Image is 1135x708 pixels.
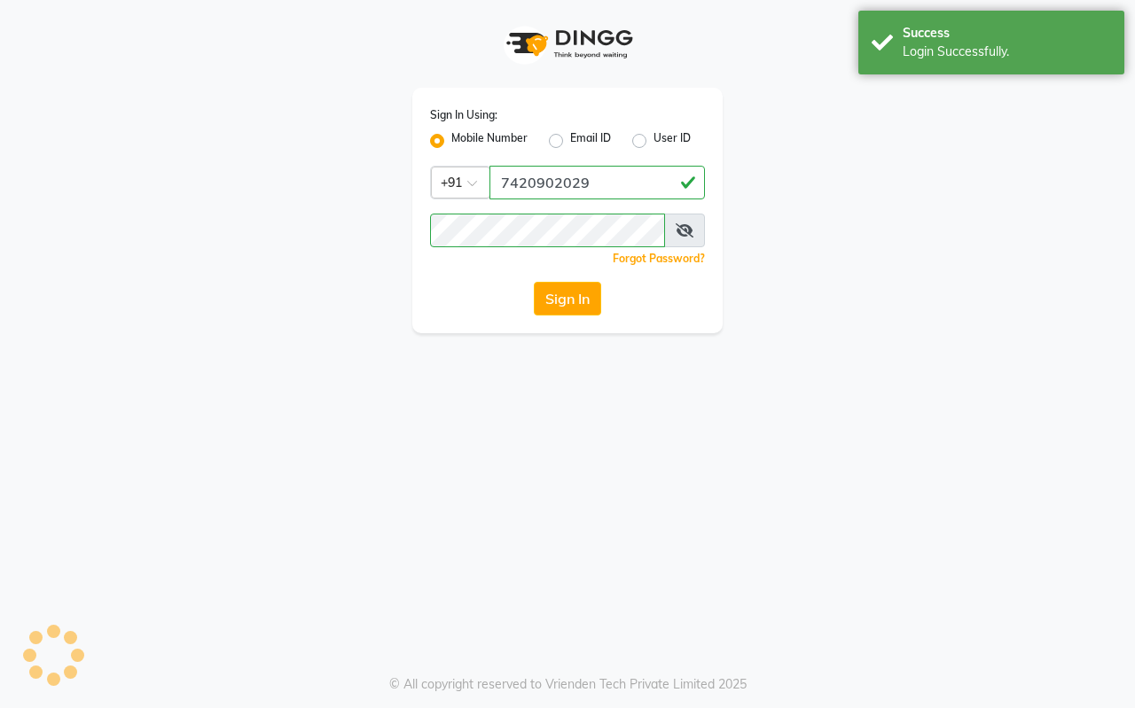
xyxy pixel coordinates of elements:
[430,107,497,123] label: Sign In Using:
[497,18,638,70] img: logo1.svg
[534,282,601,315] button: Sign In
[570,130,611,152] label: Email ID
[613,252,705,265] a: Forgot Password?
[903,24,1111,43] div: Success
[903,43,1111,61] div: Login Successfully.
[489,166,705,199] input: Username
[654,130,691,152] label: User ID
[451,130,528,152] label: Mobile Number
[430,214,665,247] input: Username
